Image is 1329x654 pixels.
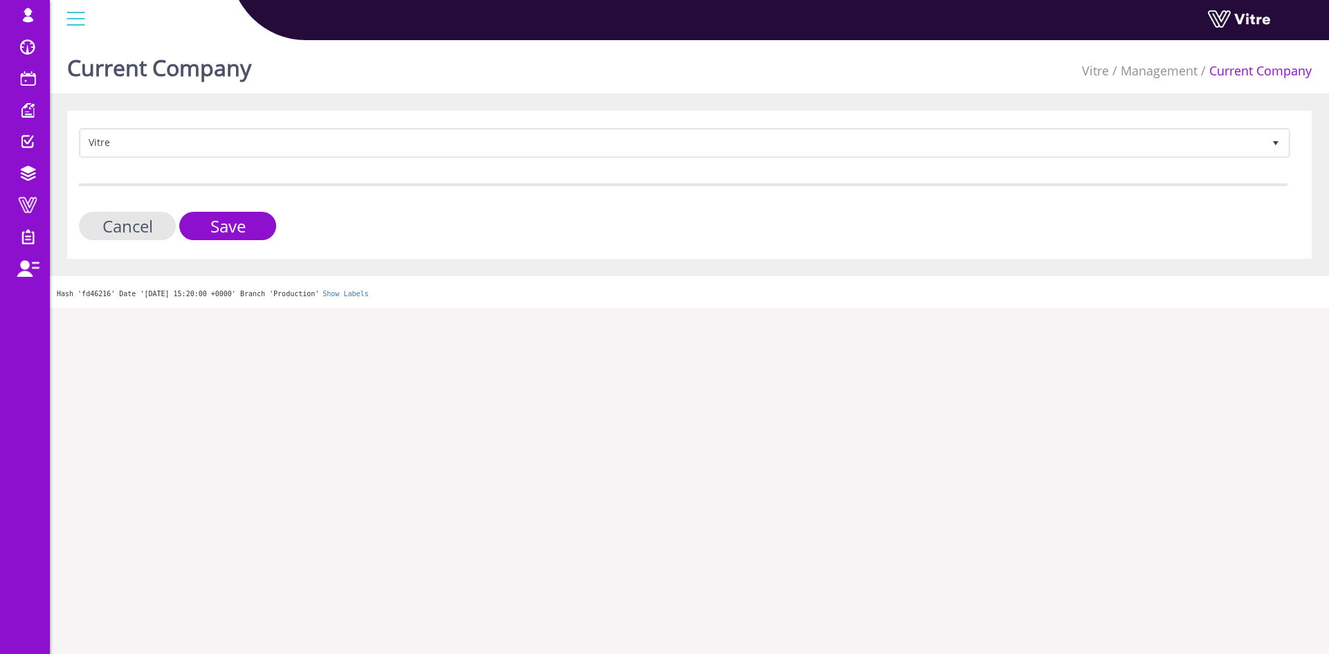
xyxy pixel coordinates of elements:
li: Management [1109,62,1197,80]
input: Save [179,212,276,240]
a: Show Labels [323,290,368,298]
span: Vitre [81,130,1263,155]
a: Vitre [1082,62,1109,79]
li: Current Company [1197,62,1312,80]
h1: Current Company [67,35,251,93]
span: Hash 'fd46216' Date '[DATE] 15:20:00 +0000' Branch 'Production' [57,290,319,298]
span: select [1263,130,1288,155]
input: Cancel [79,212,176,240]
